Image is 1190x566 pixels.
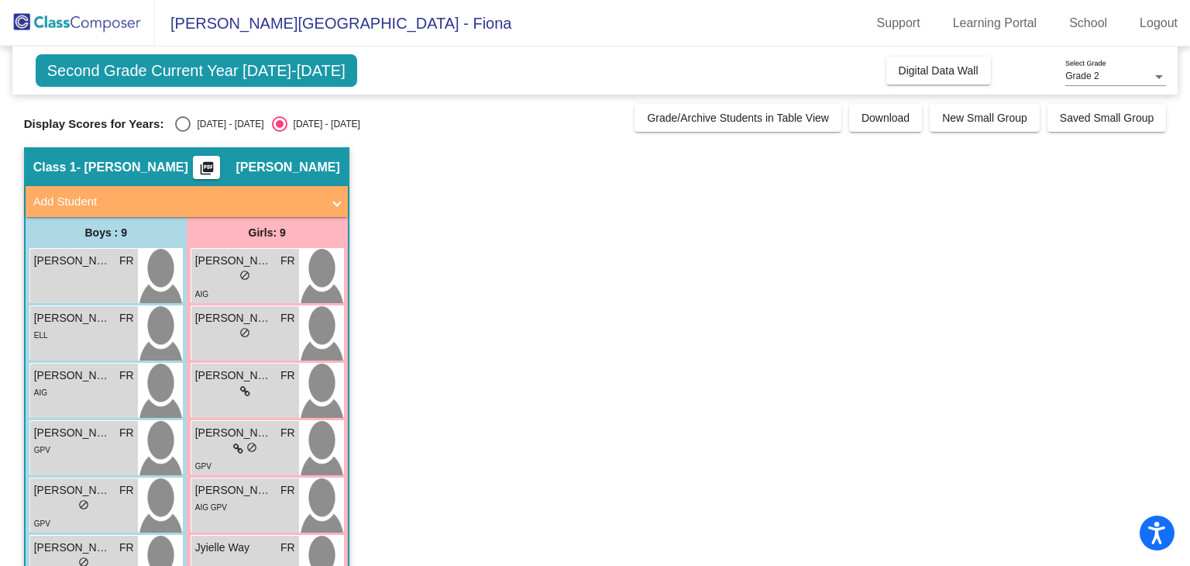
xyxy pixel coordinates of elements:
[246,442,257,453] span: do_not_disturb_alt
[280,482,295,499] span: FR
[195,368,273,384] span: [PERSON_NAME]
[195,253,273,269] span: [PERSON_NAME]
[36,54,357,87] span: Second Grade Current Year [DATE]-[DATE]
[195,482,273,499] span: [PERSON_NAME]
[1057,11,1119,36] a: School
[34,331,48,340] span: ELL
[635,104,841,132] button: Grade/Archive Students in Table View
[24,117,164,131] span: Display Scores for Years:
[1047,104,1166,132] button: Saved Small Group
[236,160,339,175] span: [PERSON_NAME]
[33,160,77,175] span: Class 1
[280,310,295,326] span: FR
[119,540,134,556] span: FR
[195,540,273,556] span: Jyielle Way
[34,388,47,397] span: AIG
[34,425,112,441] span: [PERSON_NAME]
[34,446,50,454] span: GPV
[239,270,250,281] span: do_not_disturb_alt
[34,368,112,384] span: [PERSON_NAME]
[119,368,134,384] span: FR
[865,11,933,36] a: Support
[193,156,220,179] button: Print Students Details
[34,519,50,528] span: GPV
[195,310,273,326] span: [PERSON_NAME]
[77,160,188,175] span: - [PERSON_NAME]
[1127,11,1190,36] a: Logout
[78,499,89,510] span: do_not_disturb_alt
[280,368,295,384] span: FR
[941,11,1050,36] a: Learning Portal
[119,482,134,499] span: FR
[195,503,227,512] span: AIG GPV
[930,104,1040,132] button: New Small Group
[26,217,187,248] div: Boys : 9
[195,425,273,441] span: [PERSON_NAME]
[1060,112,1154,124] span: Saved Small Group
[849,104,922,132] button: Download
[34,482,112,499] span: [PERSON_NAME]
[647,112,829,124] span: Grade/Archive Students in Table View
[33,193,322,211] mat-panel-title: Add Student
[886,57,991,85] button: Digital Data Wall
[175,116,359,132] mat-radio-group: Select an option
[942,112,1027,124] span: New Small Group
[195,462,212,471] span: GPV
[280,425,295,441] span: FR
[26,186,348,217] mat-expansion-panel-header: Add Student
[187,217,348,248] div: Girls: 9
[862,112,910,124] span: Download
[119,253,134,269] span: FR
[1065,71,1099,81] span: Grade 2
[34,253,112,269] span: [PERSON_NAME]
[239,327,250,338] span: do_not_disturb_alt
[280,540,295,556] span: FR
[899,64,978,77] span: Digital Data Wall
[191,117,263,131] div: [DATE] - [DATE]
[195,290,208,299] span: AIG
[34,540,112,556] span: [PERSON_NAME]
[280,253,295,269] span: FR
[155,11,511,36] span: [PERSON_NAME][GEOGRAPHIC_DATA] - Fiona
[119,425,134,441] span: FR
[34,310,112,326] span: [PERSON_NAME]
[198,160,216,182] mat-icon: picture_as_pdf
[287,117,360,131] div: [DATE] - [DATE]
[119,310,134,326] span: FR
